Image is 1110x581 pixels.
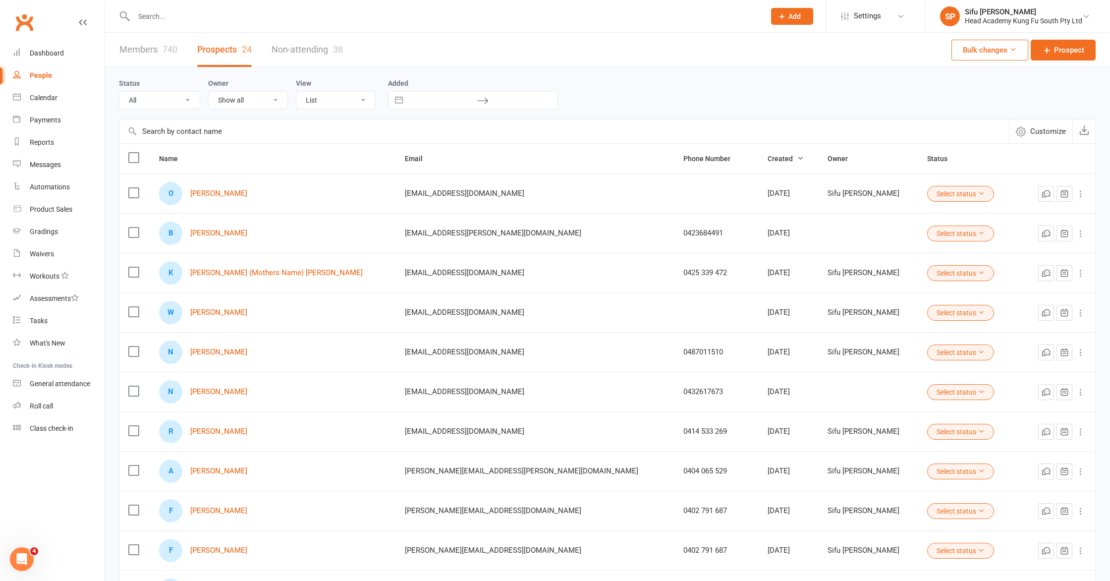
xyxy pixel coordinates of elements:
button: Created [768,153,804,165]
span: Email [405,155,434,163]
div: Blayze [159,222,182,245]
span: [PERSON_NAME][EMAIL_ADDRESS][DOMAIN_NAME] [405,541,581,560]
div: 0423684491 [683,229,750,237]
span: Owner [828,155,859,163]
div: Natasha [159,380,182,404]
div: William [159,301,182,324]
iframe: Intercom live chat [10,547,34,571]
label: Added [388,79,558,87]
a: Members740 [119,33,177,67]
div: 0402 791 687 [683,507,750,515]
div: Automations [30,183,70,191]
div: Sifu [PERSON_NAME] [965,7,1082,16]
div: Gradings [30,228,58,235]
span: 4 [30,547,38,555]
div: 24 [242,44,252,55]
div: 0402 791 687 [683,546,750,555]
span: [PERSON_NAME][EMAIL_ADDRESS][DOMAIN_NAME] [405,501,581,520]
button: Phone Number [683,153,741,165]
div: General attendance [30,380,90,388]
div: Flynn [159,539,182,562]
a: Assessments [13,288,105,310]
button: Status [927,153,958,165]
div: Messages [30,161,61,169]
a: [PERSON_NAME] [190,546,247,555]
a: Prospect [1031,40,1096,60]
div: Roll call [30,402,53,410]
div: 0432617673 [683,388,750,396]
input: Search... [131,9,758,23]
span: Settings [854,5,881,27]
div: Class check-in [30,424,73,432]
a: Prospects24 [197,33,252,67]
div: [DATE] [768,269,810,277]
input: Search by contact name [119,119,1009,143]
label: Status [119,79,140,87]
a: [PERSON_NAME] [190,467,247,475]
div: 0487011510 [683,348,750,356]
span: [PERSON_NAME][EMAIL_ADDRESS][PERSON_NAME][DOMAIN_NAME] [405,462,638,480]
div: What's New [30,339,65,347]
span: [EMAIL_ADDRESS][DOMAIN_NAME] [405,343,524,361]
span: Created [768,155,804,163]
a: Workouts [13,265,105,288]
a: Dashboard [13,42,105,64]
div: Oliver [159,182,182,205]
a: Calendar [13,87,105,109]
div: Antony [159,460,182,483]
a: Clubworx [12,10,37,35]
div: [DATE] [768,348,810,356]
div: Product Sales [30,205,72,213]
a: Roll call [13,395,105,417]
button: Select status [927,543,994,559]
a: [PERSON_NAME] [190,427,247,436]
span: Prospect [1054,44,1084,56]
a: General attendance kiosk mode [13,373,105,395]
button: Select status [927,265,994,281]
a: Reports [13,131,105,154]
span: Status [927,155,958,163]
div: Sifu [PERSON_NAME] [828,308,909,317]
button: Customize [1009,119,1072,143]
div: [DATE] [768,308,810,317]
div: [DATE] [768,507,810,515]
button: Select status [927,186,994,202]
a: [PERSON_NAME] [190,189,247,198]
button: Add [771,8,813,25]
div: 38 [333,44,343,55]
button: Name [159,153,189,165]
a: Product Sales [13,198,105,221]
a: Gradings [13,221,105,243]
div: 0425 339 472 [683,269,750,277]
button: Email [405,153,434,165]
div: Tasks [30,317,48,325]
button: Select status [927,464,994,479]
div: [DATE] [768,467,810,475]
a: Messages [13,154,105,176]
div: Finn [159,499,182,523]
div: Calendar [30,94,57,102]
div: Sifu [PERSON_NAME] [828,507,909,515]
a: [PERSON_NAME] [190,308,247,317]
div: Head Academy Kung Fu South Pty Ltd [965,16,1082,25]
span: Phone Number [683,155,741,163]
span: Customize [1030,125,1066,137]
span: [EMAIL_ADDRESS][DOMAIN_NAME] [405,263,524,282]
label: Owner [208,79,228,87]
a: Tasks [13,310,105,332]
button: Bulk changes [951,40,1028,60]
div: Assessments [30,294,79,302]
a: [PERSON_NAME] [190,229,247,237]
button: Select status [927,424,994,440]
div: People [30,71,52,79]
div: [DATE] [768,229,810,237]
div: Ruby [159,420,182,443]
a: [PERSON_NAME] [190,388,247,396]
a: [PERSON_NAME] (Mothers Name) [PERSON_NAME] [190,269,363,277]
span: [EMAIL_ADDRESS][DOMAIN_NAME] [405,422,524,441]
div: Payments [30,116,61,124]
a: Class kiosk mode [13,417,105,440]
div: Sifu [PERSON_NAME] [828,427,909,436]
span: [EMAIL_ADDRESS][DOMAIN_NAME] [405,184,524,203]
div: Sifu [PERSON_NAME] [828,269,909,277]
